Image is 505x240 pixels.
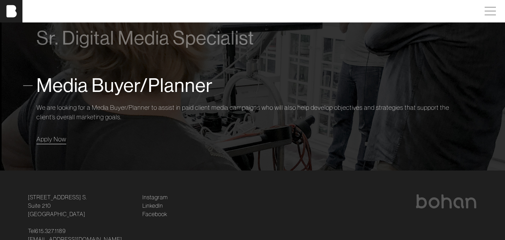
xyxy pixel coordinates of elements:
span: Media Buyer/Planner [36,75,213,96]
p: We are looking for a Media Buyer/Planner to assist in paid client media campaigns who will also h... [36,103,469,122]
span: Apply Now [36,135,66,143]
a: LinkedIn [142,201,163,210]
span: Sr. Digital Media Specialist [36,27,254,49]
a: Facebook [142,210,167,218]
a: Instagram [142,193,168,201]
img: bohan logo [415,194,477,208]
a: Apply Now [36,134,66,144]
a: [STREET_ADDRESS] S.Suite 210[GEOGRAPHIC_DATA] [28,193,87,218]
a: 615.327.1189 [35,227,66,235]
